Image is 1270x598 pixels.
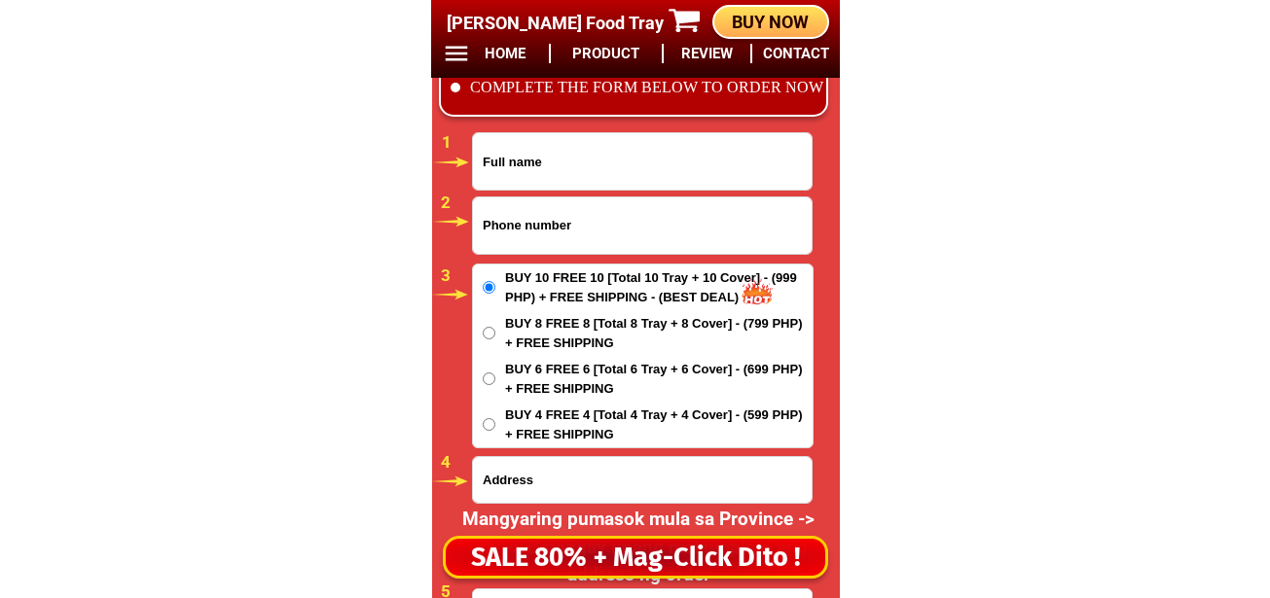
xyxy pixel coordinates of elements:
li: COMPLETE THE FORM BELOW TO ORDER NOW [451,76,824,99]
h6: HOME [472,43,538,65]
h6: 4 [441,450,470,475]
div: SALE 80% + Mag-Click Dito ! [446,538,825,578]
span: BUY 8 FREE 8 [Total 8 Tray + 8 Cover] - (799 PHP) + FREE SHIPPING [505,314,813,352]
span: BUY 6 FREE 6 [Total 6 Tray + 6 Cover] - (699 PHP) + FREE SHIPPING [505,360,813,398]
span: BUY 10 FREE 10 [Total 10 Tray + 10 Cover] - (999 PHP) + FREE SHIPPING - (BEST DEAL) [505,268,813,306]
span: 1 [442,132,452,152]
span: 3 [441,265,451,285]
h6: CONTACT [763,43,829,65]
input: BUY 6 FREE 6 [Total 6 Tray + 6 Cover] - (699 PHP) + FREE SHIPPING [483,372,495,385]
div: BUY NOW [714,9,827,35]
input: Input full_name [473,133,812,190]
input: Input phone_number [473,197,812,254]
h6: REVIEW [674,43,741,65]
input: BUY 8 FREE 8 [Total 8 Tray + 8 Cover] - (799 PHP) + FREE SHIPPING [483,327,495,339]
span: 2 [441,193,451,212]
h4: [PERSON_NAME] Food Tray [447,10,675,36]
span: BUY 4 FREE 4 [Total 4 Tray + 4 Cover] - (599 PHP) + FREE SHIPPING [505,405,813,443]
h6: PRODUCT [561,43,651,65]
span: Mangyaring pumasok mula sa Province -> City -> Barangay upang makumpleto ang address ng order [462,508,815,585]
input: BUY 10 FREE 10 [Total 10 Tray + 10 Cover] - (999 PHP) + FREE SHIPPING - (BEST DEAL) [483,281,495,294]
input: BUY 4 FREE 4 [Total 4 Tray + 4 Cover] - (599 PHP) + FREE SHIPPING [483,418,495,431]
input: Input address [473,457,812,503]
